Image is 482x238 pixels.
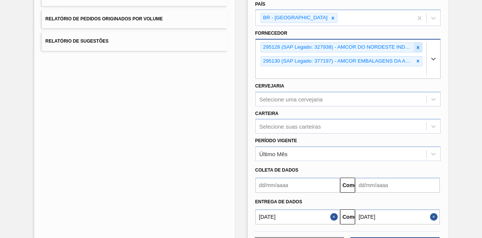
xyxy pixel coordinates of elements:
font: Período Vigente [255,138,297,143]
input: dd/mm/aaaa [255,209,340,224]
font: BR - [GEOGRAPHIC_DATA] [263,15,328,20]
input: dd/mm/aaaa [255,178,340,193]
button: Comeu [340,178,355,193]
font: Coleta de dados [255,167,299,173]
button: Fechar [330,209,340,224]
button: Fechar [430,209,440,224]
input: dd/mm/aaaa [355,178,440,193]
font: Cervejaria [255,83,284,89]
button: Comeu [340,209,355,224]
font: Entrega de dados [255,199,302,204]
font: Comeu [343,182,360,188]
input: dd/mm/aaaa [355,209,440,224]
font: 295128 (SAP Legado: 327938) - AMCOR DO NORDESTE INDÚSTRIA E [263,44,429,50]
font: 295130 (SAP Legado: 377197) - AMCOR EMBALAGENS DA AMAZÔNIA SA [263,58,436,64]
font: Relatório de Sugestões [46,39,109,44]
font: Selecione uma cervejaria [259,96,323,102]
button: Relatório de Sugestões [42,32,227,51]
font: Comeu [343,214,360,220]
font: Relatório de Pedidos Originados por Volume [46,16,163,21]
font: Último Mês [259,151,288,157]
button: Relatório de Pedidos Originados por Volume [42,10,227,28]
font: Carteira [255,111,279,116]
font: Selecione suas carteiras [259,123,321,130]
font: Fornecedor [255,31,287,36]
font: País [255,2,265,7]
